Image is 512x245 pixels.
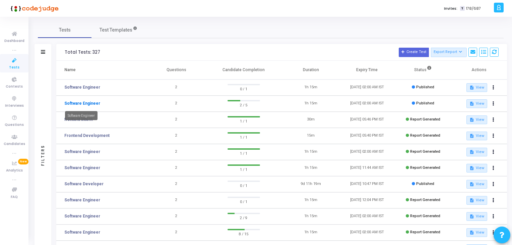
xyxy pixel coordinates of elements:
[466,164,487,173] button: View
[410,149,440,154] span: Report Generated
[18,159,28,164] span: New
[228,198,260,205] span: 0 / 1
[466,196,487,205] button: View
[11,194,18,200] span: FAQ
[59,27,71,34] span: Tests
[148,208,204,225] td: 2
[6,84,23,90] span: Contests
[339,61,395,80] th: Expiry Time
[4,141,25,147] span: Candidates
[228,134,260,140] span: 1 / 1
[228,230,260,237] span: 8 / 15
[466,180,487,189] button: View
[410,230,440,234] span: Report Generated
[339,208,395,225] td: [DATE] 02:00 AM IST
[148,112,204,128] td: 2
[64,165,100,171] a: Software Engineer
[469,214,474,219] mat-icon: description
[283,128,339,144] td: 15m
[469,134,474,138] mat-icon: description
[148,176,204,192] td: 2
[283,144,339,160] td: 1h 15m
[64,133,110,139] a: Frontend Development
[469,85,474,90] mat-icon: description
[64,100,100,106] a: Software Engineer
[100,27,132,34] span: Test Templates
[65,50,100,55] div: Total Tests: 327
[64,213,100,219] a: Software Engineer
[395,61,451,80] th: Status
[339,176,395,192] td: [DATE] 10:47 PM IST
[228,101,260,108] span: 2 / 5
[148,144,204,160] td: 2
[148,160,204,176] td: 2
[469,198,474,203] mat-icon: description
[148,80,204,96] td: 2
[148,128,204,144] td: 2
[339,80,395,96] td: [DATE] 02:00 AM IST
[228,182,260,189] span: 0 / 1
[283,96,339,112] td: 1h 15m
[410,214,440,218] span: Report Generated
[228,150,260,156] span: 1 / 1
[283,192,339,208] td: 1h 15m
[228,117,260,124] span: 1 / 1
[8,2,59,15] img: logo
[283,112,339,128] td: 30m
[339,192,395,208] td: [DATE] 12:04 PM IST
[339,160,395,176] td: [DATE] 11:44 AM IST
[283,176,339,192] td: 9d 11h 19m
[283,208,339,225] td: 1h 15m
[469,150,474,154] mat-icon: description
[228,85,260,92] span: 0 / 1
[65,111,98,120] div: Software Engineer
[64,229,100,235] a: Software Engineer
[339,225,395,241] td: [DATE] 02:00 AM IST
[469,101,474,106] mat-icon: description
[466,212,487,221] button: View
[148,61,204,80] th: Questions
[64,84,100,90] a: Software Engineer
[469,117,474,122] mat-icon: description
[64,181,104,187] a: Software Developer
[466,83,487,92] button: View
[228,214,260,221] span: 2 / 9
[444,6,457,11] label: Invites:
[469,182,474,187] mat-icon: description
[399,48,429,57] button: Create Test
[9,65,19,70] span: Tests
[431,48,467,57] button: Export Report
[460,6,464,11] span: T
[4,38,24,44] span: Dashboard
[339,144,395,160] td: [DATE] 02:00 AM IST
[410,133,440,138] span: Report Generated
[410,117,440,121] span: Report Generated
[469,166,474,170] mat-icon: description
[5,103,24,109] span: Interviews
[283,61,339,80] th: Duration
[410,198,440,202] span: Report Generated
[40,118,46,192] div: Filters
[283,80,339,96] td: 1h 15m
[228,166,260,173] span: 1 / 1
[283,225,339,241] td: 1h 15m
[466,132,487,140] button: View
[466,99,487,108] button: View
[56,61,148,80] th: Name
[148,96,204,112] td: 2
[466,148,487,156] button: View
[451,61,507,80] th: Actions
[64,197,100,203] a: Software Engineer
[339,128,395,144] td: [DATE] 05:40 PM IST
[410,165,440,170] span: Report Generated
[466,6,481,11] span: 178/687
[416,85,434,89] span: Published
[148,225,204,241] td: 2
[466,115,487,124] button: View
[64,149,100,155] a: Software Engineer
[339,96,395,112] td: [DATE] 02:00 AM IST
[416,182,434,186] span: Published
[5,122,24,128] span: Questions
[466,228,487,237] button: View
[339,112,395,128] td: [DATE] 05:46 PM IST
